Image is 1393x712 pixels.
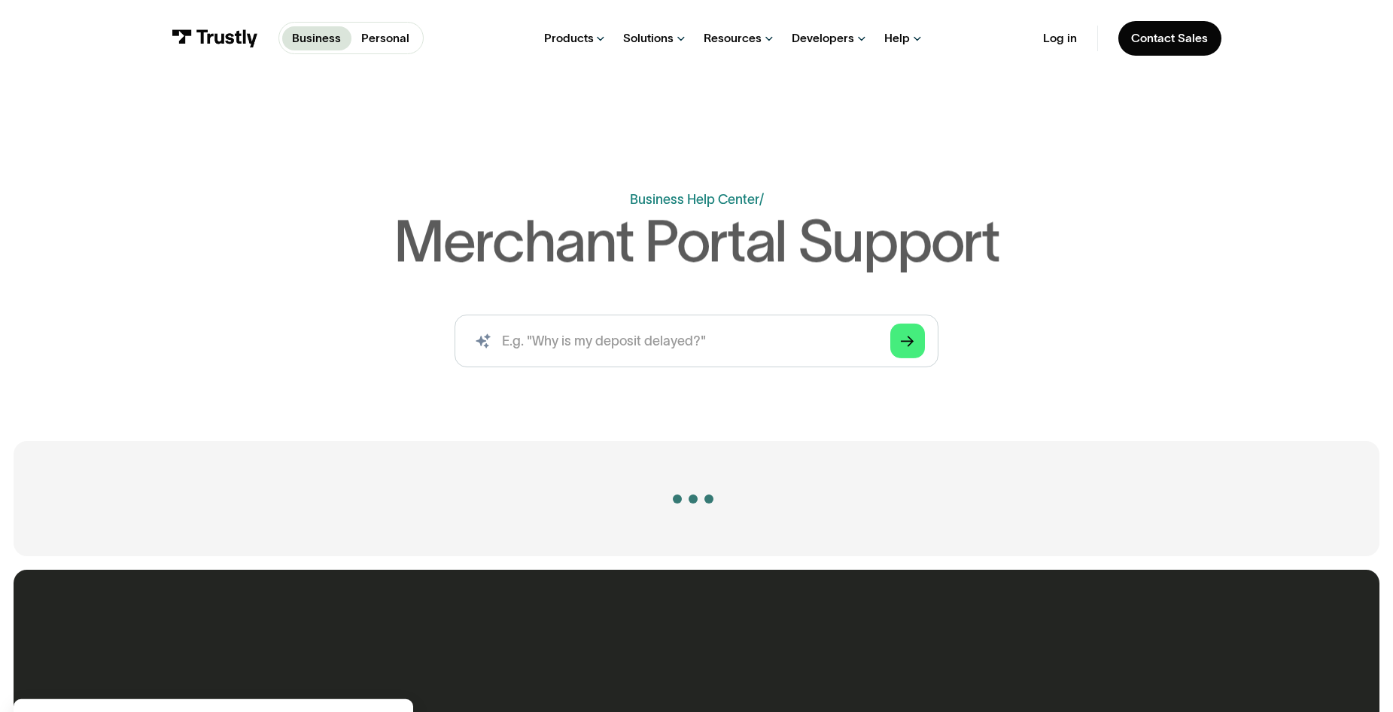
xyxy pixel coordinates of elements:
h1: Merchant Portal Support [394,211,999,270]
div: Contact Sales [1131,31,1208,46]
input: search [455,315,938,368]
div: / [759,192,764,207]
img: Trustly Logo [172,29,258,47]
a: Personal [351,26,420,50]
div: Resources [704,31,762,46]
div: Products [544,31,594,46]
a: Log in [1043,31,1077,46]
p: Personal [361,29,409,47]
div: Help [884,31,910,46]
a: Business Help Center [630,192,759,207]
a: Contact Sales [1118,21,1221,56]
div: Solutions [623,31,674,46]
p: Business [292,29,341,47]
div: Developers [792,31,854,46]
a: Business [282,26,351,50]
form: Search [455,315,938,368]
